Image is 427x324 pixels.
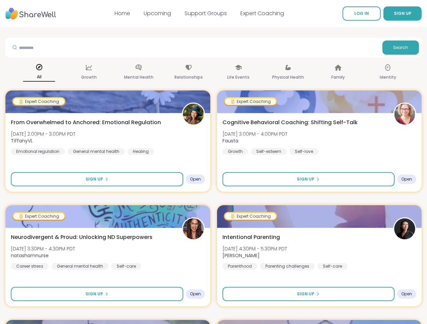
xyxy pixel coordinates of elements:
[342,6,381,21] a: LOG IN
[222,148,248,155] div: Growth
[127,148,154,155] div: Healing
[68,148,125,155] div: General mental health
[11,233,152,241] span: Neurodivergent & Proud: Unlocking ND Superpowers
[222,131,287,137] span: [DATE] 3:00PM - 4:00PM PDT
[225,98,276,105] div: Expert Coaching
[51,263,109,270] div: General mental health
[86,291,103,297] span: Sign Up
[13,213,65,220] div: Expert Coaching
[394,104,415,125] img: Fausta
[11,287,183,301] button: Sign Up
[174,73,203,81] p: Relationships
[13,98,65,105] div: Expert Coaching
[222,252,260,259] b: [PERSON_NAME]
[222,137,238,144] b: Fausta
[81,73,97,81] p: Growth
[251,148,287,155] div: Self-esteem
[222,172,395,186] button: Sign Up
[11,245,75,252] span: [DATE] 3:30PM - 4:30PM PDT
[222,233,280,241] span: Intentional Parenting
[190,177,201,182] span: Open
[394,218,415,239] img: Natasha
[11,118,161,127] span: From Overwhelmed to Anchored: Emotional Regulation
[382,40,419,55] button: Search
[111,263,141,270] div: Self-care
[222,245,287,252] span: [DATE] 4:30PM - 5:30PM PDT
[124,73,153,81] p: Mental Health
[115,9,130,17] a: Home
[183,218,204,239] img: natashamnurse
[393,45,408,51] span: Search
[183,104,204,125] img: TiffanyVL
[240,9,284,17] a: Expert Coaching
[354,10,369,16] span: LOG IN
[144,9,171,17] a: Upcoming
[227,73,250,81] p: Life Events
[289,148,318,155] div: Self-love
[260,263,315,270] div: Parenting challenges
[5,4,56,23] img: ShareWell Nav Logo
[185,9,227,17] a: Support Groups
[11,263,49,270] div: Career stress
[225,213,276,220] div: Expert Coaching
[401,291,412,297] span: Open
[222,118,358,127] span: Cognitive Behavioral Coaching: Shifting Self-Talk
[297,176,314,182] span: Sign Up
[11,172,183,186] button: Sign Up
[383,6,422,21] button: SIGN UP
[317,263,348,270] div: Self-care
[297,291,314,297] span: Sign Up
[23,73,55,82] p: All
[380,73,396,81] p: Identity
[222,263,257,270] div: Parenthood
[190,291,201,297] span: Open
[11,148,65,155] div: Emotional regulation
[11,131,75,137] span: [DATE] 2:00PM - 3:00PM PDT
[86,176,103,182] span: Sign Up
[11,137,33,144] b: TiffanyVL
[394,10,411,16] span: SIGN UP
[401,177,412,182] span: Open
[11,252,49,259] b: natashamnurse
[331,73,345,81] p: Family
[222,287,395,301] button: Sign Up
[272,73,304,81] p: Physical Health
